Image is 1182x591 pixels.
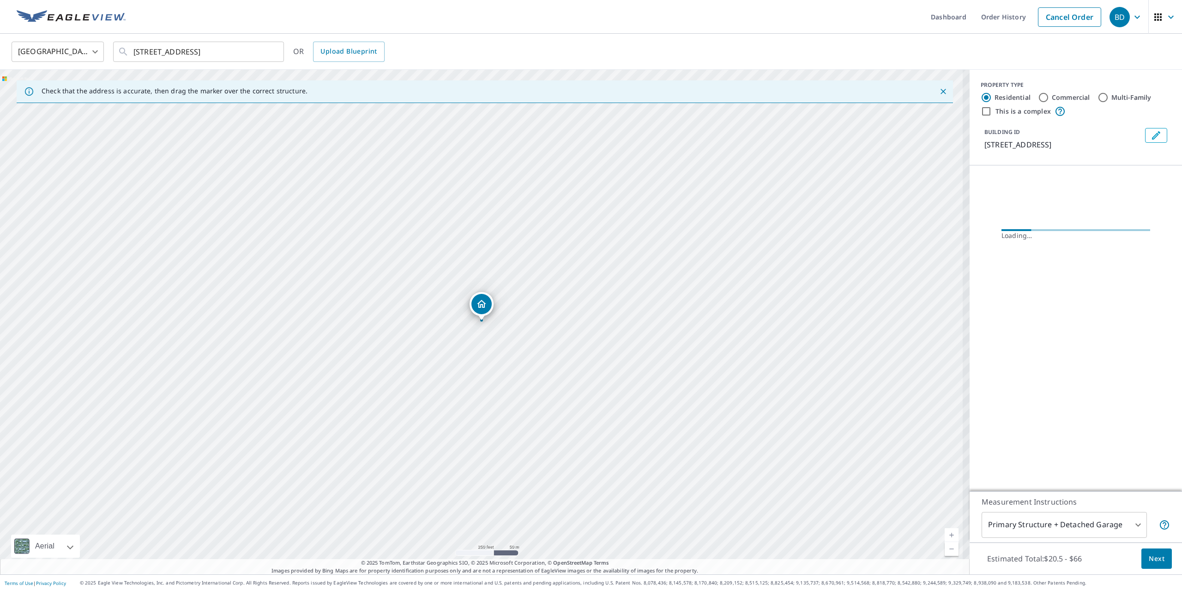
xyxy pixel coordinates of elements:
div: OR [293,42,385,62]
p: Measurement Instructions [982,496,1170,507]
span: Next [1149,553,1164,565]
span: Your report will include the primary structure and a detached garage if one exists. [1159,519,1170,530]
img: EV Logo [17,10,126,24]
span: Upload Blueprint [320,46,377,57]
span: © 2025 TomTom, Earthstar Geographics SIO, © 2025 Microsoft Corporation, © [361,559,609,567]
a: Upload Blueprint [313,42,384,62]
p: © 2025 Eagle View Technologies, Inc. and Pictometry International Corp. All Rights Reserved. Repo... [80,579,1177,586]
label: Commercial [1052,93,1090,102]
a: Privacy Policy [36,580,66,586]
p: BUILDING ID [984,128,1020,136]
a: Terms of Use [5,580,33,586]
label: Residential [995,93,1031,102]
a: Terms [594,559,609,566]
div: Aerial [32,535,57,558]
p: Estimated Total: $20.5 - $66 [980,548,1089,569]
p: [STREET_ADDRESS] [984,139,1141,150]
div: Primary Structure + Detached Garage [982,512,1147,538]
label: Multi-Family [1111,93,1152,102]
button: Close [937,85,949,97]
a: Current Level 17, Zoom In [945,528,959,542]
div: BD [1110,7,1130,27]
div: [GEOGRAPHIC_DATA] [12,39,104,65]
div: Loading… [1001,231,1150,240]
input: Search by address or latitude-longitude [133,39,265,65]
button: Next [1141,548,1172,569]
a: OpenStreetMap [553,559,592,566]
div: Dropped pin, building 1, Residential property, 16200 Wynncrest Ridge Ct Wildwood, MO 63005 [470,292,494,321]
div: Aerial [11,535,80,558]
p: Check that the address is accurate, then drag the marker over the correct structure. [42,87,308,95]
div: PROPERTY TYPE [981,81,1171,89]
label: This is a complex [995,107,1051,116]
button: Edit building 1 [1145,128,1167,143]
p: | [5,580,66,586]
a: Cancel Order [1038,7,1101,27]
a: Current Level 17, Zoom Out [945,542,959,556]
